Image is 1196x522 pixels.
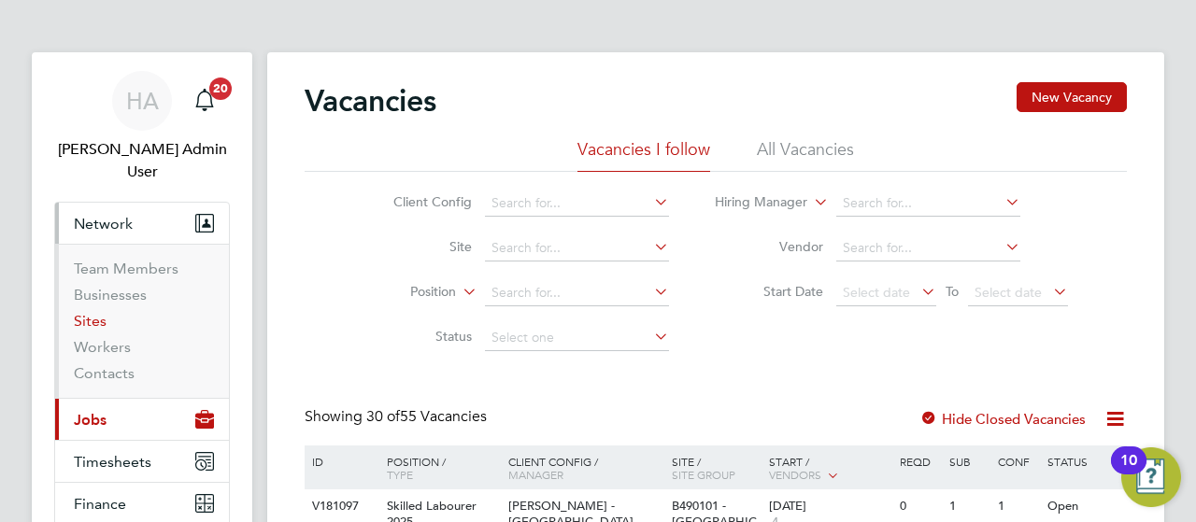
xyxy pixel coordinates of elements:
[126,89,159,113] span: HA
[387,467,413,482] span: Type
[667,445,765,490] div: Site /
[55,203,229,244] button: Network
[485,280,669,306] input: Search for...
[366,407,487,426] span: 55 Vacancies
[1121,447,1181,507] button: Open Resource Center, 10 new notifications
[307,445,373,477] div: ID
[1043,445,1124,477] div: Status
[74,260,178,277] a: Team Members
[74,411,107,429] span: Jobs
[940,279,964,303] span: To
[1120,460,1137,485] div: 10
[54,138,230,183] span: Hays Admin User
[74,312,107,330] a: Sites
[349,283,456,302] label: Position
[74,338,131,356] a: Workers
[769,499,890,515] div: [DATE]
[716,238,823,255] label: Vendor
[577,138,710,172] li: Vacancies I follow
[54,71,230,183] a: HA[PERSON_NAME] Admin User
[975,284,1042,301] span: Select date
[993,445,1042,477] div: Conf
[55,244,229,398] div: Network
[700,193,807,212] label: Hiring Manager
[186,71,223,131] a: 20
[55,399,229,440] button: Jobs
[55,441,229,482] button: Timesheets
[485,190,669,217] input: Search for...
[672,467,735,482] span: Site Group
[836,235,1020,261] input: Search for...
[364,328,472,345] label: Status
[74,364,135,382] a: Contacts
[836,190,1020,217] input: Search for...
[843,284,910,301] span: Select date
[485,235,669,261] input: Search for...
[305,407,491,427] div: Showing
[716,283,823,300] label: Start Date
[945,445,993,477] div: Sub
[764,445,895,492] div: Start /
[757,138,854,172] li: All Vacancies
[485,325,669,351] input: Select one
[895,445,944,477] div: Reqd
[504,445,667,490] div: Client Config /
[373,445,504,490] div: Position /
[769,467,821,482] span: Vendors
[305,82,436,120] h2: Vacancies
[919,410,1086,428] label: Hide Closed Vacancies
[364,238,472,255] label: Site
[366,407,400,426] span: 30 of
[508,467,563,482] span: Manager
[364,193,472,210] label: Client Config
[1017,82,1127,112] button: New Vacancy
[74,286,147,303] a: Businesses
[74,495,126,513] span: Finance
[209,78,232,100] span: 20
[74,215,133,233] span: Network
[74,453,151,471] span: Timesheets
